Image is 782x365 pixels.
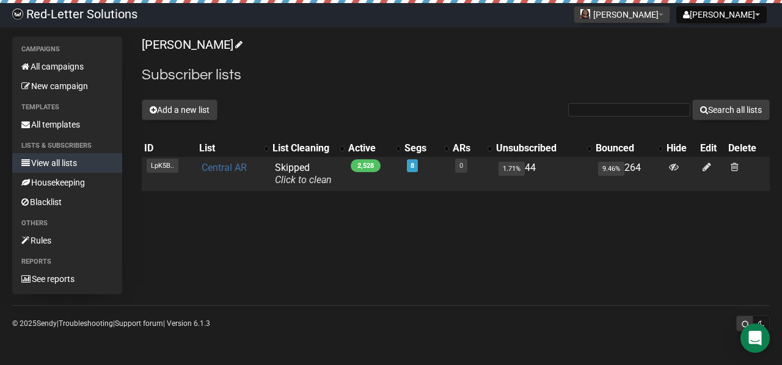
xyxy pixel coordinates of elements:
[494,140,594,157] th: Unsubscribed: No sort applied, activate to apply an ascending sort
[593,140,664,157] th: Bounced: No sort applied, activate to apply an ascending sort
[740,323,770,353] div: Open Intercom Messenger
[37,319,57,328] a: Sendy
[402,140,451,157] th: Segs: No sort applied, activate to apply an ascending sort
[202,162,247,173] a: Central AR
[12,9,23,20] img: 983279c4004ba0864fc8a668c650e103
[404,142,439,154] div: Segs
[351,159,381,172] span: 2,528
[700,142,724,154] div: Edit
[499,162,525,176] span: 1.71%
[346,140,402,157] th: Active: No sort applied, activate to apply an ascending sort
[142,64,770,86] h2: Subscriber lists
[459,162,463,170] a: 0
[12,231,122,250] a: Rules
[698,140,726,157] th: Edit: No sort applied, sorting is disabled
[59,319,113,328] a: Troubleshooting
[598,162,624,176] span: 9.46%
[12,153,122,173] a: View all lists
[12,255,122,269] li: Reports
[142,140,197,157] th: ID: No sort applied, sorting is disabled
[580,9,590,19] img: 38.png
[270,140,346,157] th: List Cleaning: No sort applied, activate to apply an ascending sort
[275,174,332,186] a: Click to clean
[450,140,493,157] th: ARs: No sort applied, activate to apply an ascending sort
[115,319,163,328] a: Support forum
[12,317,210,330] p: © 2025 | | | Version 6.1.3
[12,115,122,134] a: All templates
[593,157,664,191] td: 264
[676,6,767,23] button: [PERSON_NAME]
[12,269,122,289] a: See reports
[574,6,670,23] button: [PERSON_NAME]
[728,142,767,154] div: Delete
[199,142,258,154] div: List
[664,140,698,157] th: Hide: No sort applied, sorting is disabled
[142,37,241,52] a: [PERSON_NAME]
[348,142,390,154] div: Active
[275,162,332,186] span: Skipped
[12,216,122,231] li: Others
[12,100,122,115] li: Templates
[12,76,122,96] a: New campaign
[596,142,652,154] div: Bounced
[692,99,770,120] button: Search all lists
[142,99,217,120] button: Add a new list
[12,173,122,192] a: Housekeeping
[667,142,695,154] div: Hide
[144,142,194,154] div: ID
[12,42,122,57] li: Campaigns
[496,142,582,154] div: Unsubscribed
[197,140,270,157] th: List: No sort applied, activate to apply an ascending sort
[726,140,770,157] th: Delete: No sort applied, sorting is disabled
[272,142,334,154] div: List Cleaning
[147,159,178,173] span: LpK5B..
[494,157,594,191] td: 44
[453,142,481,154] div: ARs
[12,192,122,212] a: Blacklist
[12,139,122,153] li: Lists & subscribers
[12,57,122,76] a: All campaigns
[411,162,414,170] a: 8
